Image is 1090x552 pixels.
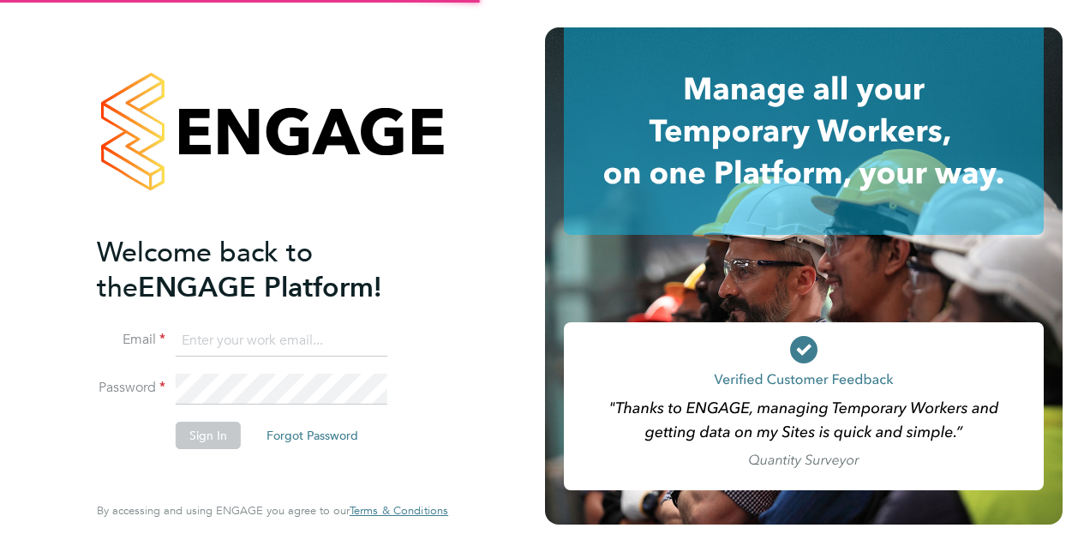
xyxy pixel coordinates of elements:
[97,331,165,349] label: Email
[97,236,313,304] span: Welcome back to the
[253,422,372,449] button: Forgot Password
[176,326,387,357] input: Enter your work email...
[97,379,165,397] label: Password
[97,235,431,305] h2: ENGAGE Platform!
[350,504,448,518] a: Terms & Conditions
[350,503,448,518] span: Terms & Conditions
[176,422,241,449] button: Sign In
[97,503,448,518] span: By accessing and using ENGAGE you agree to our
